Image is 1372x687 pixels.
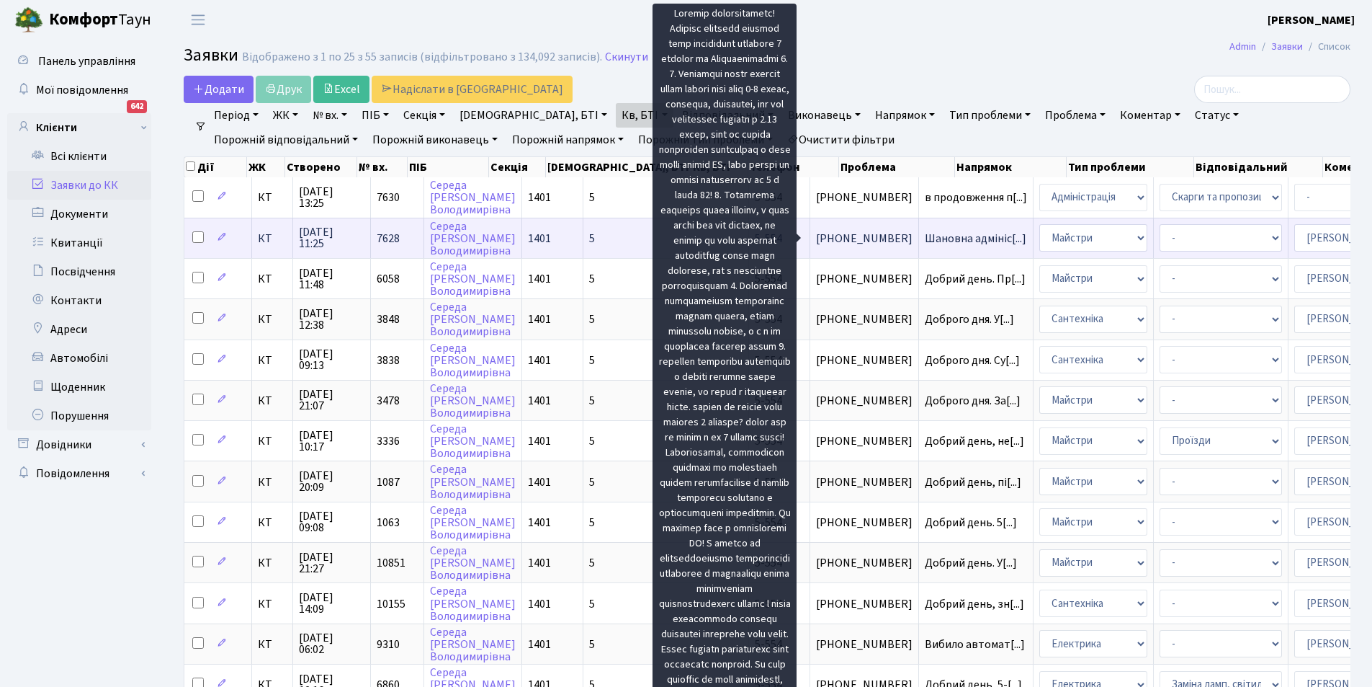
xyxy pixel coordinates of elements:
span: 1401 [528,190,551,205]
a: Очистити фільтри [781,128,900,152]
span: [DATE] 09:13 [299,348,364,371]
th: ЖК [247,157,285,177]
span: [DATE] 11:48 [299,267,364,291]
th: [DEMOGRAPHIC_DATA], БТІ [546,157,691,177]
a: Виконавець [782,103,866,128]
span: [PHONE_NUMBER] [816,477,913,488]
a: Порожній виконавець [367,128,503,152]
a: Панель управління [7,47,151,76]
b: Комфорт [49,8,118,31]
a: Середа[PERSON_NAME]Володимирівна [430,340,516,381]
span: Доброго дня. Су[...] [925,353,1020,368]
a: Щоденник [7,373,151,402]
a: Квитанції [7,229,151,257]
span: 1401 [528,474,551,490]
th: Дії [184,157,247,177]
a: Секція [398,103,451,128]
span: [PHONE_NUMBER] [816,517,913,528]
span: КТ [258,314,287,325]
a: Контакти [7,286,151,315]
div: 642 [127,100,147,113]
span: 5 [589,433,595,449]
span: 7630 [377,190,400,205]
span: КТ [258,355,287,366]
span: 5 [589,555,595,571]
span: Панель управління [38,53,135,69]
a: ПІБ [356,103,395,128]
a: Порожній відповідальний [208,128,364,152]
span: Добрий день, зн[...] [925,596,1024,612]
span: 1401 [528,231,551,247]
span: КТ [258,517,287,528]
a: Порушення [7,402,151,430]
a: Статус [1189,103,1245,128]
a: Документи [7,200,151,229]
span: 3838 [377,353,400,368]
span: 5 [589,474,595,490]
button: Переключити навігацію [180,8,216,32]
a: Заявки до КК [7,171,151,200]
span: 1401 [528,433,551,449]
span: 5 [589,231,595,247]
span: [DATE] 12:38 [299,308,364,331]
a: Тип проблеми [943,103,1036,128]
th: Напрямок [955,157,1067,177]
a: Середа[PERSON_NAME]Володимирівна [430,381,516,421]
span: 5 [589,515,595,531]
span: 1063 [377,515,400,531]
span: [DATE] 11:25 [299,226,364,249]
div: Відображено з 1 по 25 з 55 записів (відфільтровано з 134,092 записів). [242,50,602,64]
a: ЖК [267,103,304,128]
span: Шановна адмініс[...] [925,231,1026,247]
span: Доброго дня. У[...] [925,311,1014,327]
span: 1401 [528,393,551,409]
span: 1401 [528,637,551,652]
span: [PHONE_NUMBER] [816,598,913,610]
b: [PERSON_NAME] [1268,12,1355,28]
a: № вх. [307,103,353,128]
span: КТ [258,273,287,285]
span: Доброго дня. За[...] [925,393,1021,409]
a: Адреси [7,315,151,344]
a: Довідники [7,430,151,459]
span: [PHONE_NUMBER] [816,435,913,447]
a: Мої повідомлення642 [7,76,151,105]
span: [DATE] 14:09 [299,592,364,615]
a: Середа[PERSON_NAME]Володимирівна [430,218,516,259]
span: 1401 [528,311,551,327]
span: 3478 [377,393,400,409]
a: [PERSON_NAME] [1268,12,1355,29]
span: [PHONE_NUMBER] [816,395,913,407]
span: Додати [193,81,244,97]
a: Середа[PERSON_NAME]Володимирівна [430,624,516,665]
span: 5 [589,311,595,327]
span: [DATE] 13:25 [299,186,364,209]
nav: breadcrumb [1208,32,1372,62]
th: Відповідальний [1194,157,1323,177]
a: Середа[PERSON_NAME]Володимирівна [430,584,516,624]
span: [DATE] 20:09 [299,470,364,493]
a: Excel [313,76,369,103]
a: Повідомлення [7,459,151,488]
span: Заявки [184,43,238,68]
span: 3848 [377,311,400,327]
span: Добрий день. 5[...] [925,515,1017,531]
a: Середа[PERSON_NAME]Володимирівна [430,299,516,340]
span: КТ [258,233,287,244]
th: № вх. [357,157,407,177]
span: [PHONE_NUMBER] [816,192,913,203]
span: 5 [589,271,595,287]
span: Мої повідомлення [36,82,128,98]
span: 5 [589,596,595,612]
a: Середа[PERSON_NAME]Володимирівна [430,259,516,299]
span: 5 [589,353,595,368]
a: Всі клієнти [7,142,151,171]
span: [PHONE_NUMBER] [816,355,913,366]
th: Тип проблеми [1067,157,1194,177]
span: 1401 [528,555,551,571]
span: 1401 [528,596,551,612]
span: [PHONE_NUMBER] [816,314,913,325]
span: [DATE] 06:02 [299,632,364,655]
span: Добрий день, не[...] [925,433,1024,449]
span: [PHONE_NUMBER] [816,233,913,244]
